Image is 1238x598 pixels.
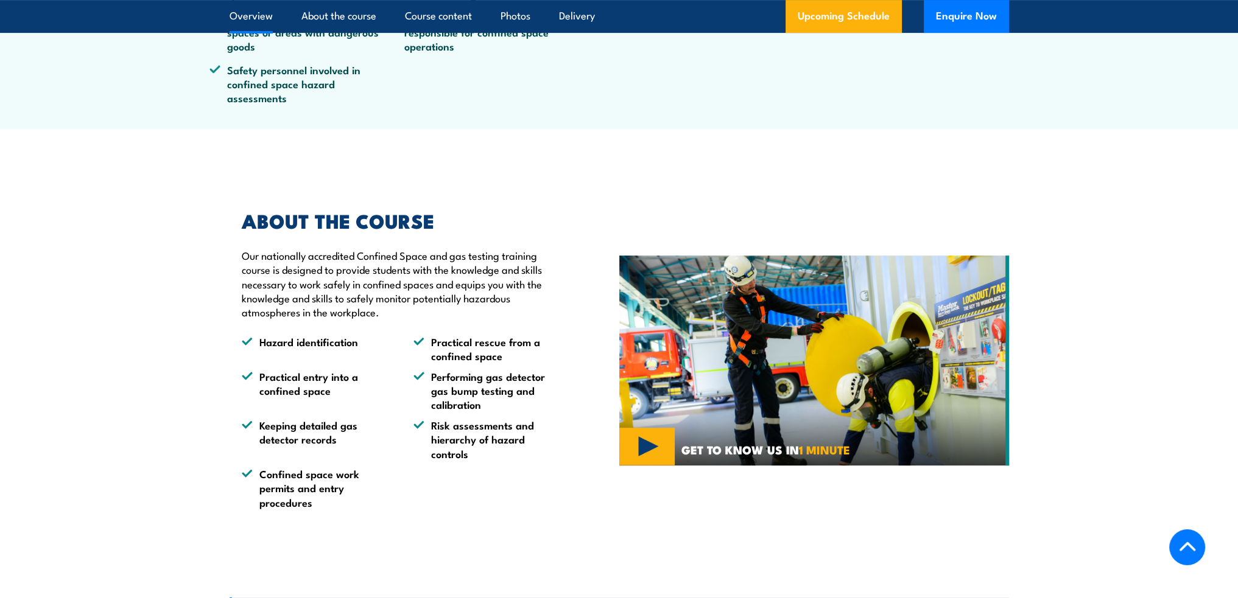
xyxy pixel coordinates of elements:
img: Confined Space Entry Training [619,256,1009,466]
strong: 1 MINUTE [799,440,850,458]
li: Hazard identification [242,335,392,363]
li: Practical rescue from a confined space [413,335,563,363]
li: Performing gas detector gas bump testing and calibration [413,369,563,412]
li: Safety personnel involved in confined space hazard assessments [209,63,387,105]
span: GET TO KNOW US IN [681,444,850,455]
li: Practical entry into a confined space [242,369,392,412]
h2: ABOUT THE COURSE [242,212,563,229]
li: Risk assessments and hierarchy of hazard controls [413,418,563,461]
p: Our nationally accredited Confined Space and gas testing training course is designed to provide s... [242,248,563,319]
li: Confined space work permits and entry procedures [242,467,392,509]
li: Keeping detailed gas detector records [242,418,392,461]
